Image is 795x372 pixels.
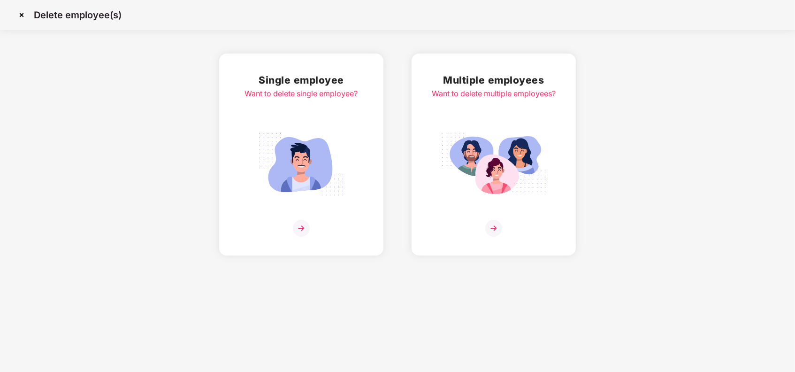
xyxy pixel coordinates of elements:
img: svg+xml;base64,PHN2ZyB4bWxucz0iaHR0cDovL3d3dy53My5vcmcvMjAwMC9zdmciIGlkPSJNdWx0aXBsZV9lbXBsb3llZS... [441,128,546,201]
img: svg+xml;base64,PHN2ZyBpZD0iQ3Jvc3MtMzJ4MzIiIHhtbG5zPSJodHRwOi8vd3d3LnczLm9yZy8yMDAwL3N2ZyIgd2lkdG... [14,8,29,23]
img: svg+xml;base64,PHN2ZyB4bWxucz0iaHR0cDovL3d3dy53My5vcmcvMjAwMC9zdmciIGlkPSJTaW5nbGVfZW1wbG95ZWUiIH... [249,128,354,201]
img: svg+xml;base64,PHN2ZyB4bWxucz0iaHR0cDovL3d3dy53My5vcmcvMjAwMC9zdmciIHdpZHRoPSIzNiIgaGVpZ2h0PSIzNi... [485,220,502,237]
img: svg+xml;base64,PHN2ZyB4bWxucz0iaHR0cDovL3d3dy53My5vcmcvMjAwMC9zdmciIHdpZHRoPSIzNiIgaGVpZ2h0PSIzNi... [293,220,310,237]
div: Want to delete multiple employees? [432,88,556,100]
div: Want to delete single employee? [245,88,358,100]
p: Delete employee(s) [34,9,122,21]
h2: Single employee [245,72,358,88]
h2: Multiple employees [432,72,556,88]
